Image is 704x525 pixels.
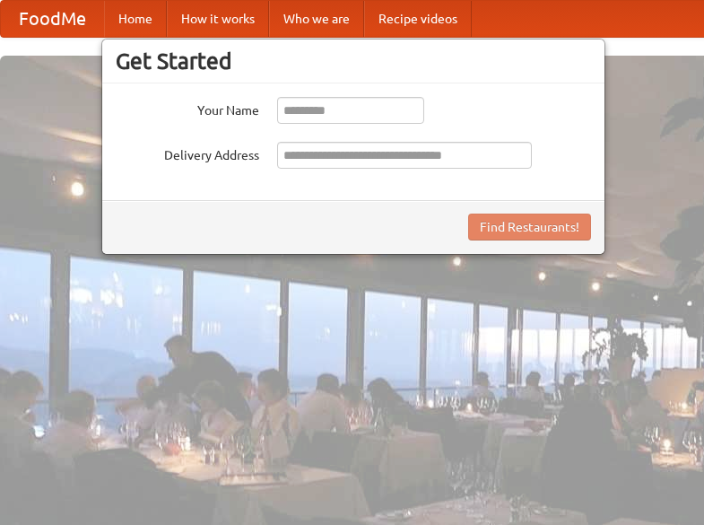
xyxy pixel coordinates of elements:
[468,214,591,241] button: Find Restaurants!
[269,1,364,37] a: Who we are
[1,1,104,37] a: FoodMe
[104,1,167,37] a: Home
[116,142,259,164] label: Delivery Address
[167,1,269,37] a: How it works
[364,1,472,37] a: Recipe videos
[116,97,259,119] label: Your Name
[116,48,591,74] h3: Get Started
